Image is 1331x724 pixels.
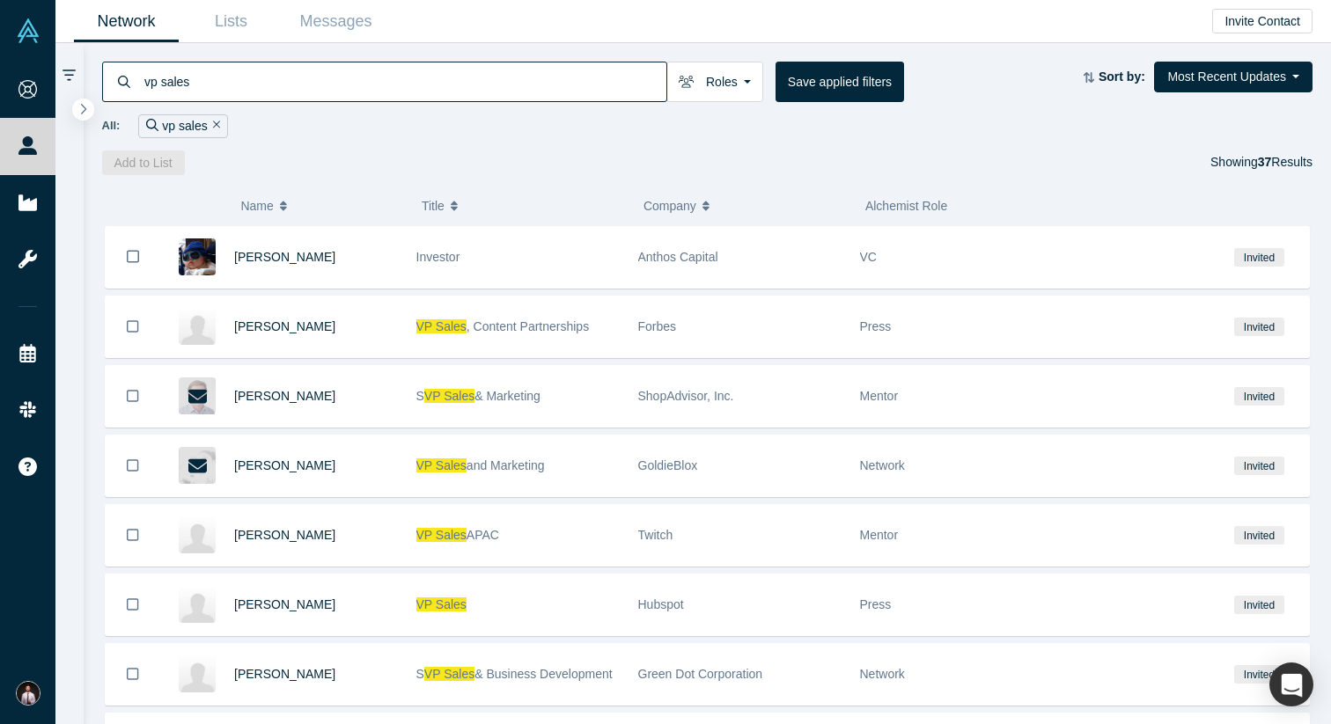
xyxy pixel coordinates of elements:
[234,667,335,681] a: [PERSON_NAME]
[240,187,403,224] button: Name
[1258,155,1313,169] span: Results
[240,187,273,224] span: Name
[102,117,121,135] span: All:
[1234,457,1283,475] span: Invited
[106,574,160,635] button: Bookmark
[638,250,718,264] span: Anthos Capital
[102,150,185,175] button: Add to List
[638,528,673,542] span: Twitch
[860,597,892,611] span: Press
[860,319,892,333] span: Press
[860,528,899,542] span: Mentor
[234,319,335,333] a: [PERSON_NAME]
[416,319,467,333] span: VP Sales
[422,187,445,224] span: Title
[179,238,216,275] img: Paul Farr's Profile Image
[638,458,698,472] span: GoldieBlox
[179,586,216,623] img: Michelle Benfer's Profile Image
[1099,69,1145,84] strong: Sort by:
[74,1,179,42] a: Network
[1210,150,1313,175] div: Showing
[1234,596,1283,614] span: Invited
[416,389,424,403] span: S
[474,667,612,681] span: & Business Development
[234,250,335,264] a: [PERSON_NAME]
[106,505,160,566] button: Bookmark
[1234,665,1283,684] span: Invited
[106,644,160,705] button: Bookmark
[424,667,474,681] span: VP Sales
[234,389,335,403] a: [PERSON_NAME]
[638,319,677,333] span: Forbes
[416,597,467,611] span: VP Sales
[1212,9,1313,33] button: Invite Contact
[1234,387,1283,406] span: Invited
[234,597,335,611] a: [PERSON_NAME]
[283,1,388,42] a: Messages
[860,667,905,681] span: Network
[865,199,947,213] span: Alchemist Role
[234,528,335,542] a: [PERSON_NAME]
[106,296,160,357] button: Bookmark
[1234,248,1283,267] span: Invited
[416,528,467,542] span: VP Sales
[416,250,460,264] span: Investor
[416,458,467,472] span: VP Sales
[643,187,847,224] button: Company
[106,226,160,288] button: Bookmark
[1154,62,1313,92] button: Most Recent Updates
[106,435,160,496] button: Bookmark
[234,458,335,472] a: [PERSON_NAME]
[1234,318,1283,336] span: Invited
[179,1,283,42] a: Lists
[143,61,666,102] input: Search by name, title, company, summary, expertise, investment criteria or topics of focus
[138,114,228,138] div: vp sales
[860,458,905,472] span: Network
[1258,155,1272,169] strong: 37
[16,18,40,43] img: Alchemist Vault Logo
[467,319,589,333] span: , Content Partnerships
[474,389,540,403] span: & Marketing
[467,458,545,472] span: and Marketing
[208,116,221,136] button: Remove Filter
[1234,526,1283,545] span: Invited
[16,681,40,706] img: Denis Vurdov's Account
[416,667,424,681] span: S
[179,516,216,553] img: Steve Ford's Profile Image
[666,62,763,102] button: Roles
[776,62,904,102] button: Save applied filters
[424,389,474,403] span: VP Sales
[860,250,877,264] span: VC
[860,389,899,403] span: Mentor
[422,187,625,224] button: Title
[643,187,696,224] span: Company
[179,308,216,345] img: Adam Wallitt's Profile Image
[638,667,763,681] span: Green Dot Corporation
[106,366,160,427] button: Bookmark
[467,528,499,542] span: APAC
[638,597,684,611] span: Hubspot
[179,655,216,692] img: Thien Truong's Profile Image
[638,389,734,403] span: ShopAdvisor, Inc.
